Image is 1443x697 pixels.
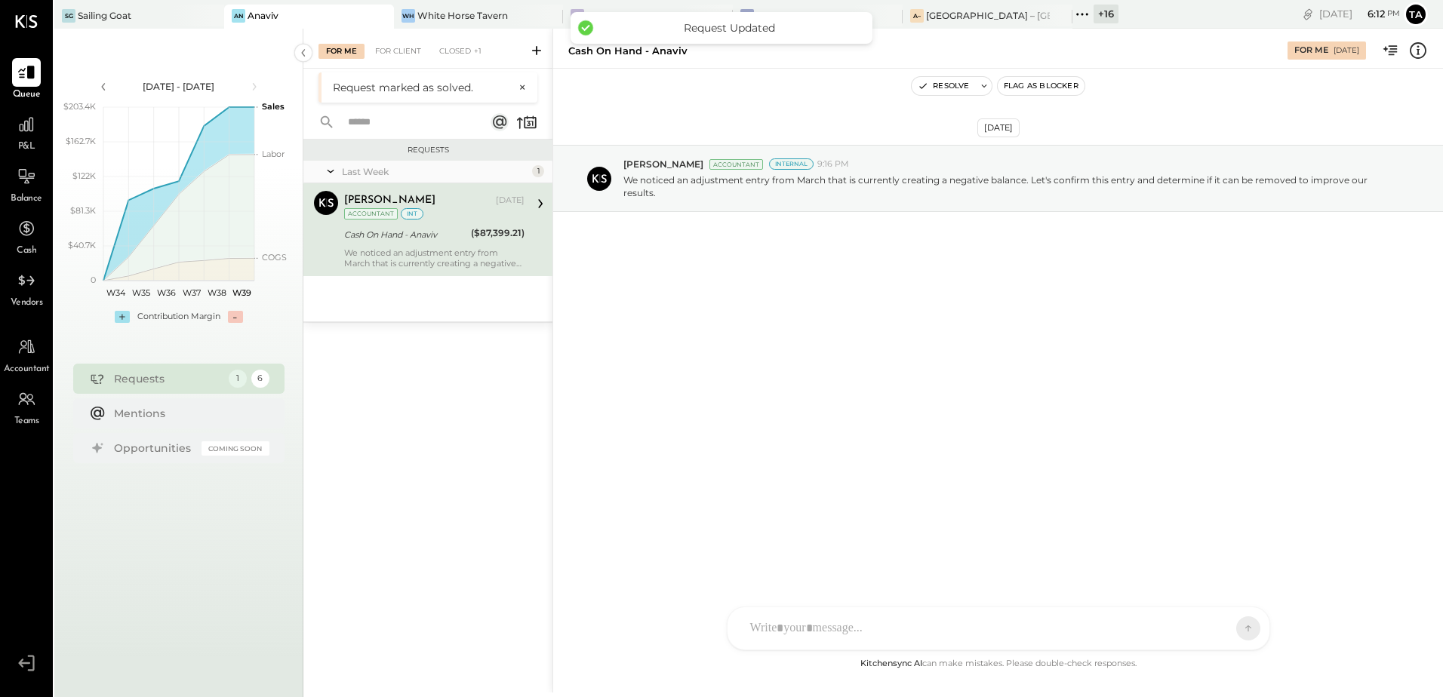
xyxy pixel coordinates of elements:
[115,80,243,93] div: [DATE] - [DATE]
[106,287,126,298] text: W34
[1,162,52,206] a: Balance
[998,77,1085,95] button: Flag as Blocker
[262,149,285,159] text: Labor
[623,158,703,170] span: [PERSON_NAME]
[471,226,525,241] div: ($87,399.21)
[912,77,975,95] button: Resolve
[1300,6,1315,22] div: copy link
[402,9,415,23] div: WH
[817,158,849,170] span: 9:16 PM
[977,118,1020,137] div: [DATE]
[769,158,814,170] div: Internal
[137,311,220,323] div: Contribution Margin
[18,140,35,154] span: P&L
[623,173,1391,199] p: We noticed an adjustment entry from March that is currently creating a negative balance. Let's co...
[926,9,1050,22] div: [GEOGRAPHIC_DATA] – [GEOGRAPHIC_DATA]
[342,165,528,178] div: Last Week
[601,21,857,35] div: Request Updated
[78,9,131,22] div: Sailing Goat
[417,9,508,22] div: White Horse Tavern
[11,192,42,206] span: Balance
[1,385,52,428] a: Teams
[344,193,435,208] div: [PERSON_NAME]
[344,208,398,220] div: Accountant
[251,370,269,388] div: 6
[115,311,130,323] div: +
[132,287,150,298] text: W35
[14,415,39,428] span: Teams
[756,9,825,22] div: Florentin DTLA
[202,441,269,456] div: Coming Soon
[344,247,525,269] div: We noticed an adjustment entry from March that is currently creating a negative balance. Let's co...
[182,287,200,298] text: W37
[114,406,262,421] div: Mentions
[228,311,243,323] div: -
[229,370,247,388] div: 1
[114,441,194,456] div: Opportunities
[511,81,526,94] button: ×
[66,136,96,146] text: $162.7K
[368,44,429,59] div: For Client
[262,252,287,263] text: COGS
[318,44,365,59] div: For Me
[401,208,423,220] div: int
[532,165,544,177] div: 1
[1,214,52,258] a: Cash
[1,58,52,102] a: Queue
[432,44,489,59] div: Closed
[1094,5,1118,23] div: + 16
[70,205,96,216] text: $81.3K
[72,170,96,181] text: $122K
[17,244,36,258] span: Cash
[496,195,525,207] div: [DATE]
[262,101,285,112] text: Sales
[1334,45,1359,56] div: [DATE]
[232,287,251,298] text: W39
[344,227,466,242] div: Cash On Hand - Anaviv
[709,159,763,170] div: Accountant
[586,9,710,22] div: Made in [US_STATE] Pizza [GEOGRAPHIC_DATA]
[910,9,924,23] div: A–
[571,9,584,23] div: Mi
[62,9,75,23] div: SG
[232,9,245,23] div: An
[1,266,52,310] a: Vendors
[68,240,96,250] text: $40.7K
[156,287,175,298] text: W36
[4,363,50,376] span: Accountant
[1294,45,1328,57] div: For Me
[114,371,221,386] div: Requests
[474,46,482,57] span: +1
[248,9,278,22] div: Anaviv
[13,88,41,102] span: Queue
[1,110,52,154] a: P&L
[311,145,545,155] div: Requests
[1319,7,1400,21] div: [DATE]
[333,80,511,95] div: Request marked as solved.
[207,287,226,298] text: W38
[11,296,43,310] span: Vendors
[740,9,754,23] div: FD
[63,101,96,112] text: $203.4K
[568,44,688,58] div: Cash On Hand - Anaviv
[1404,2,1428,26] button: Ta
[1,333,52,376] a: Accountant
[91,275,96,285] text: 0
